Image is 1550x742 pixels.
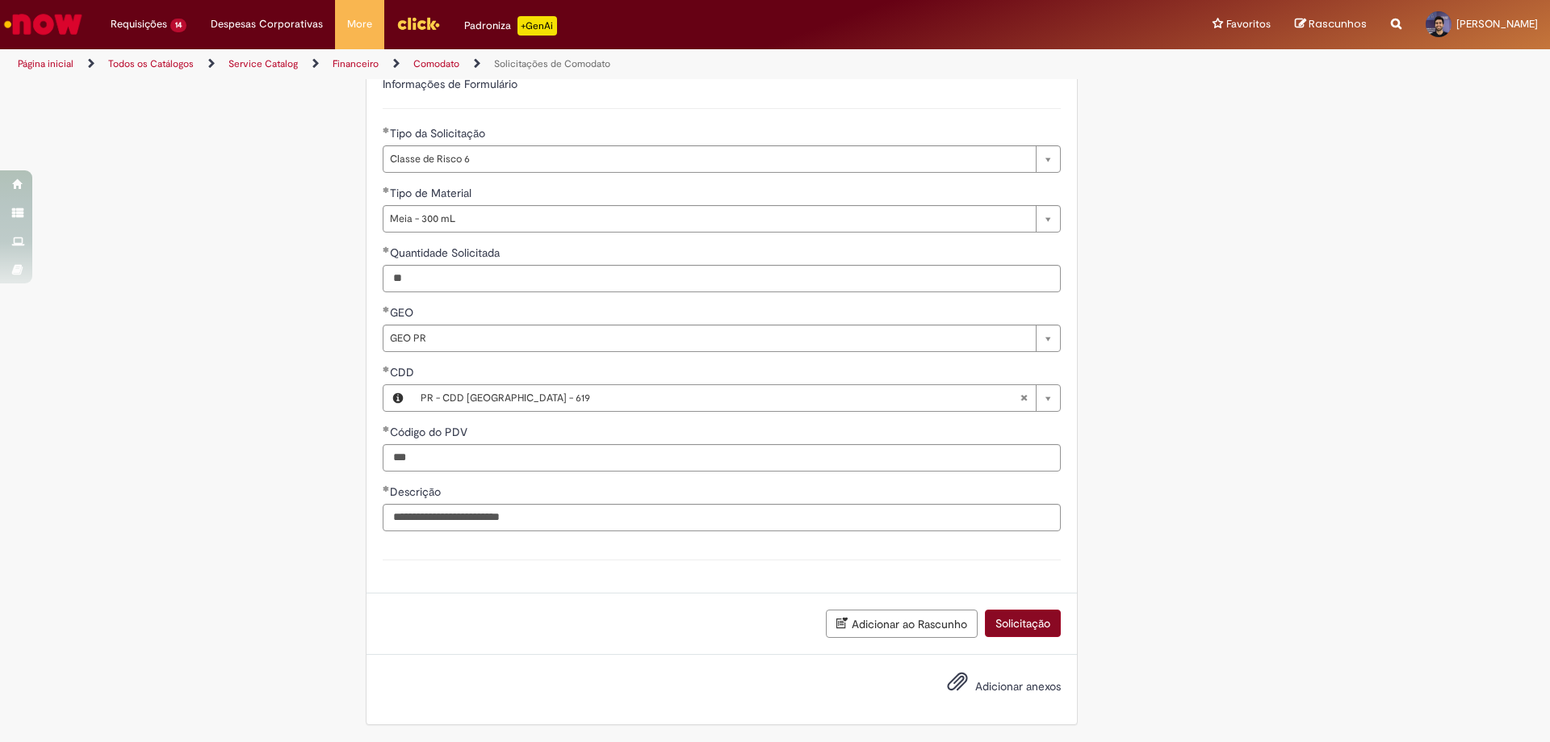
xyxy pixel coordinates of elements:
[347,16,372,32] span: More
[413,385,1060,411] a: PR - CDD [GEOGRAPHIC_DATA] - 619Limpar campo CDD
[12,49,1021,79] ul: Trilhas de página
[383,306,390,312] span: Obrigatório Preenchido
[383,187,390,193] span: Obrigatório Preenchido
[390,126,488,140] span: Tipo da Solicitação
[383,366,390,372] span: Obrigatório Preenchido
[390,186,475,200] span: Tipo de Material
[413,57,459,70] a: Comodato
[1295,17,1367,32] a: Rascunhos
[383,504,1061,531] input: Descrição
[383,265,1061,292] input: Quantidade Solicitada
[383,385,413,411] button: CDD, Visualizar este registro PR - CDD Curitiba - 619
[228,57,298,70] a: Service Catalog
[826,610,978,638] button: Adicionar ao Rascunho
[390,305,417,320] span: GEO
[108,57,194,70] a: Todos os Catálogos
[383,127,390,133] span: Obrigatório Preenchido
[383,77,517,91] label: Informações de Formulário
[211,16,323,32] span: Despesas Corporativas
[1456,17,1538,31] span: [PERSON_NAME]
[1226,16,1271,32] span: Favoritos
[2,8,85,40] img: ServiceNow
[383,485,390,492] span: Obrigatório Preenchido
[390,484,444,499] span: Descrição
[1309,16,1367,31] span: Rascunhos
[943,667,972,704] button: Adicionar anexos
[383,444,1061,472] input: Código do PDV
[390,206,1028,232] span: Meia - 300 mL
[390,146,1028,172] span: Classe de Risco 6
[111,16,167,32] span: Requisições
[421,385,1020,411] span: PR - CDD [GEOGRAPHIC_DATA] - 619
[333,57,379,70] a: Financeiro
[517,16,557,36] p: +GenAi
[396,11,440,36] img: click_logo_yellow_360x200.png
[18,57,73,70] a: Página inicial
[383,425,390,432] span: Obrigatório Preenchido
[390,365,417,379] span: Necessários - CDD
[170,19,186,32] span: 14
[1012,385,1036,411] abbr: Limpar campo CDD
[975,679,1061,694] span: Adicionar anexos
[494,57,610,70] a: Solicitações de Comodato
[464,16,557,36] div: Padroniza
[390,325,1028,351] span: GEO PR
[390,425,471,439] span: Código do PDV
[383,246,390,253] span: Obrigatório Preenchido
[390,245,503,260] span: Quantidade Solicitada
[985,610,1061,637] button: Solicitação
